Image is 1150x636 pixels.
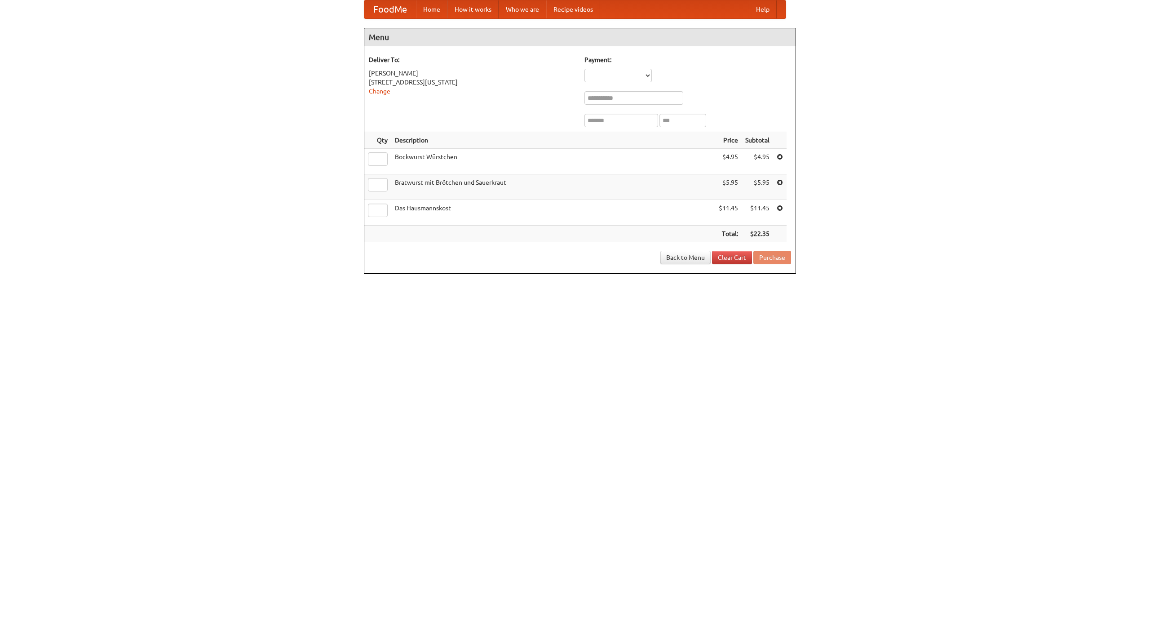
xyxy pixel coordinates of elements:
[749,0,777,18] a: Help
[369,55,575,64] h5: Deliver To:
[391,149,715,174] td: Bockwurst Würstchen
[742,149,773,174] td: $4.95
[742,200,773,226] td: $11.45
[660,251,711,264] a: Back to Menu
[715,226,742,242] th: Total:
[391,132,715,149] th: Description
[416,0,447,18] a: Home
[742,132,773,149] th: Subtotal
[391,174,715,200] td: Bratwurst mit Brötchen und Sauerkraut
[715,200,742,226] td: $11.45
[715,174,742,200] td: $5.95
[364,0,416,18] a: FoodMe
[369,78,575,87] div: [STREET_ADDRESS][US_STATE]
[391,200,715,226] td: Das Hausmannskost
[712,251,752,264] a: Clear Cart
[364,28,796,46] h4: Menu
[742,174,773,200] td: $5.95
[499,0,546,18] a: Who we are
[715,132,742,149] th: Price
[715,149,742,174] td: $4.95
[364,132,391,149] th: Qty
[546,0,600,18] a: Recipe videos
[447,0,499,18] a: How it works
[584,55,791,64] h5: Payment:
[742,226,773,242] th: $22.35
[369,88,390,95] a: Change
[753,251,791,264] button: Purchase
[369,69,575,78] div: [PERSON_NAME]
